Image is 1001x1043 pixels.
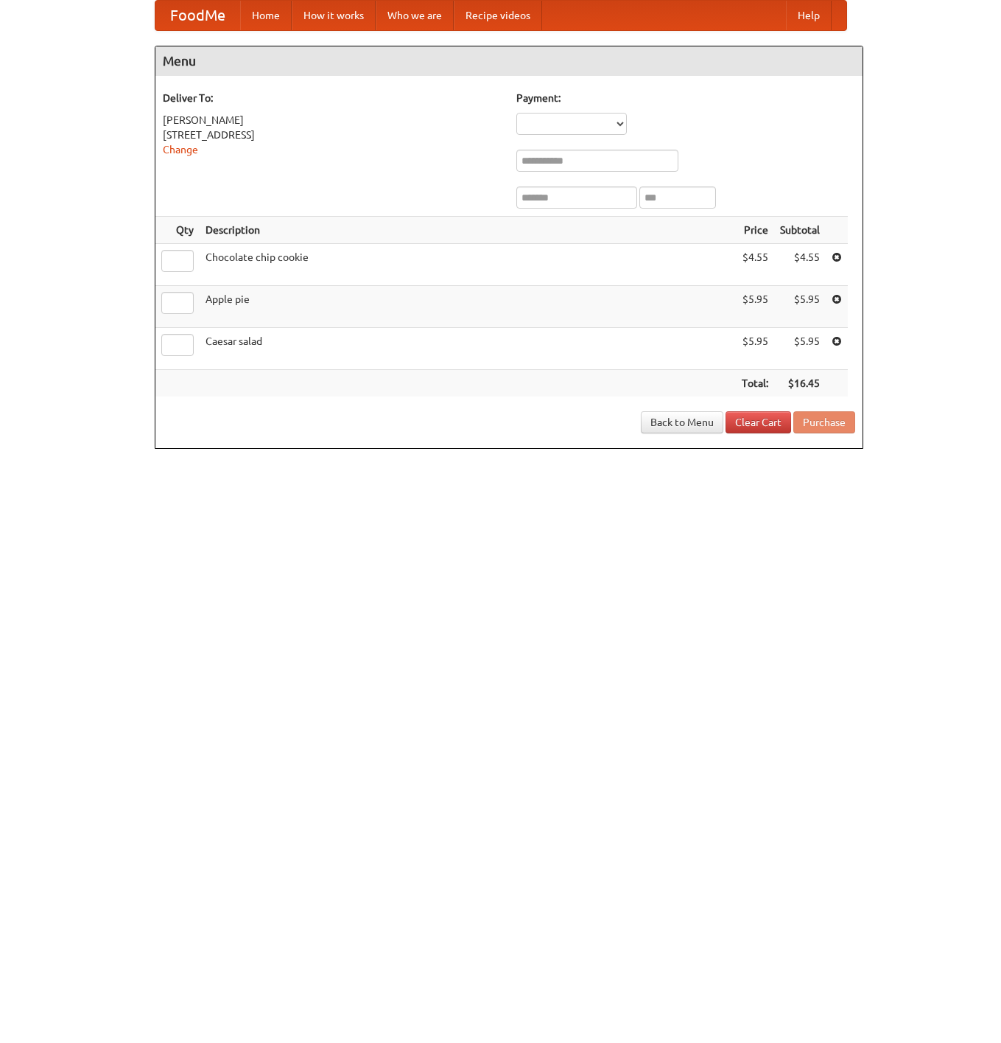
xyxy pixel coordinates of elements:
[774,370,826,397] th: $16.45
[292,1,376,30] a: How it works
[786,1,832,30] a: Help
[641,411,723,433] a: Back to Menu
[200,328,736,370] td: Caesar salad
[774,328,826,370] td: $5.95
[240,1,292,30] a: Home
[736,244,774,286] td: $4.55
[516,91,855,105] h5: Payment:
[736,286,774,328] td: $5.95
[774,217,826,244] th: Subtotal
[376,1,454,30] a: Who we are
[726,411,791,433] a: Clear Cart
[155,217,200,244] th: Qty
[454,1,542,30] a: Recipe videos
[163,113,502,128] div: [PERSON_NAME]
[774,244,826,286] td: $4.55
[736,370,774,397] th: Total:
[155,46,863,76] h4: Menu
[793,411,855,433] button: Purchase
[163,128,502,142] div: [STREET_ADDRESS]
[200,244,736,286] td: Chocolate chip cookie
[163,144,198,156] a: Change
[155,1,240,30] a: FoodMe
[736,217,774,244] th: Price
[163,91,502,105] h5: Deliver To:
[736,328,774,370] td: $5.95
[200,286,736,328] td: Apple pie
[200,217,736,244] th: Description
[774,286,826,328] td: $5.95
